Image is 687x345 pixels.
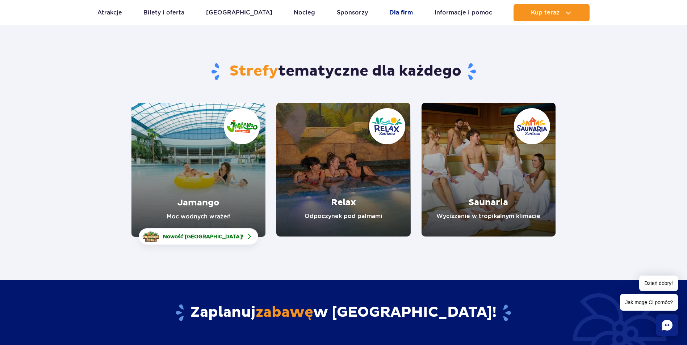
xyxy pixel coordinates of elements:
span: Nowość: ! [163,233,243,240]
a: Saunaria [422,103,556,237]
a: Informacje i pomoc [435,4,492,21]
a: Dla firm [389,4,413,21]
span: Strefy [230,62,278,80]
span: Jak mogę Ci pomóc? [620,294,678,311]
a: Jamango [131,103,265,237]
a: [GEOGRAPHIC_DATA] [206,4,272,21]
a: Nowość:[GEOGRAPHIC_DATA]! [139,228,258,245]
span: [GEOGRAPHIC_DATA] [185,234,242,239]
h2: Zaplanuj w [GEOGRAPHIC_DATA]! [131,303,556,322]
a: Bilety i oferta [143,4,184,21]
span: Dzień dobry! [639,276,678,291]
a: Sponsorzy [337,4,368,21]
a: Atrakcje [97,4,122,21]
div: Chat [656,314,678,336]
h1: tematyczne dla każdego [131,62,556,81]
button: Kup teraz [514,4,590,21]
a: Nocleg [294,4,315,21]
a: Relax [276,103,410,237]
span: Kup teraz [531,9,560,16]
span: zabawę [256,303,313,321]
